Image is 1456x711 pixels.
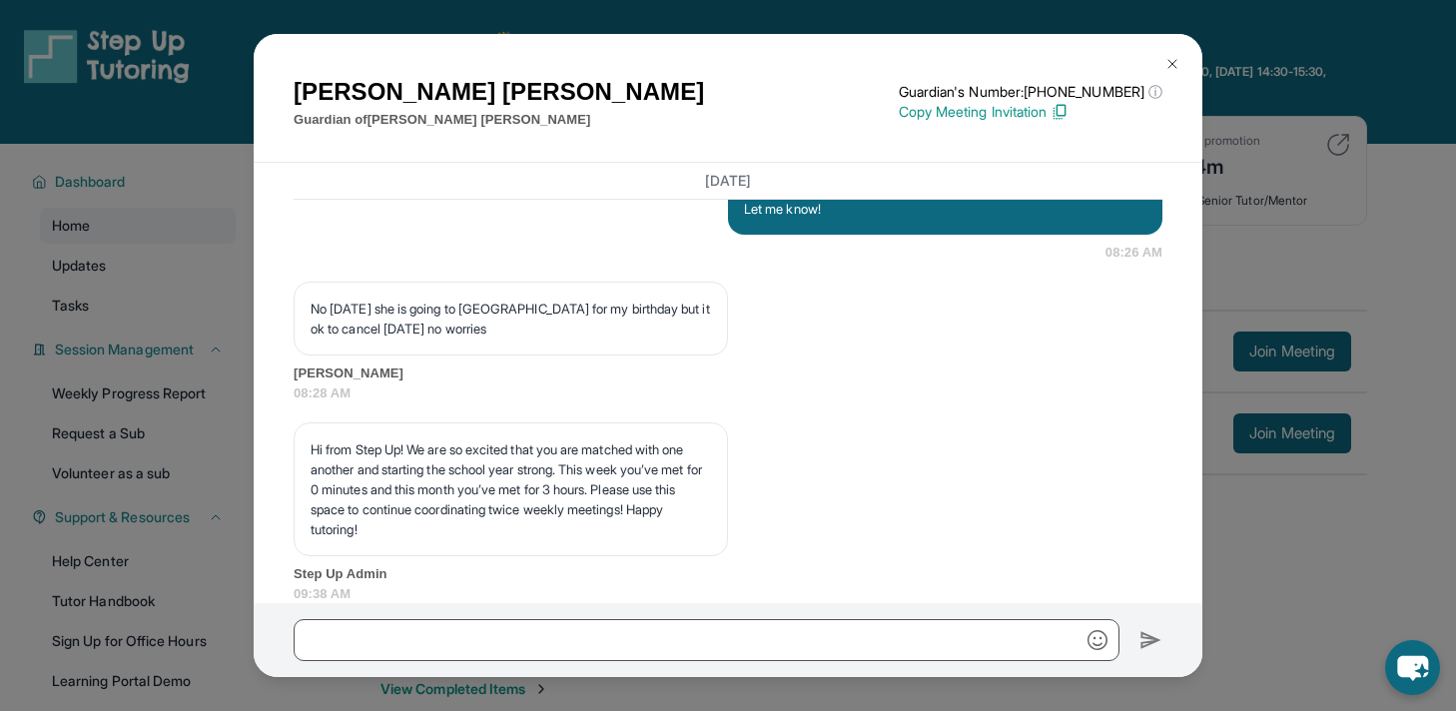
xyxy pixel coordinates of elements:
span: Step Up Admin [294,564,1162,584]
p: Hi from Step Up! We are so excited that you are matched with one another and starting the school ... [311,439,711,539]
h3: [DATE] [294,171,1162,191]
p: Copy Meeting Invitation [899,102,1162,122]
img: Copy Icon [1051,103,1069,121]
button: chat-button [1385,640,1440,695]
p: No [DATE] she is going to [GEOGRAPHIC_DATA] for my birthday but it ok to cancel [DATE] no worries [311,299,711,339]
img: Emoji [1088,630,1107,650]
img: Send icon [1139,628,1162,652]
h1: [PERSON_NAME] [PERSON_NAME] [294,74,704,110]
p: Guardian's Number: [PHONE_NUMBER] [899,82,1162,102]
span: [PERSON_NAME] [294,363,1162,383]
span: 09:38 AM [294,584,1162,604]
span: 08:26 AM [1105,243,1162,263]
span: ⓘ [1148,82,1162,102]
img: Close Icon [1164,56,1180,72]
span: 08:28 AM [294,383,1162,403]
p: Guardian of [PERSON_NAME] [PERSON_NAME] [294,110,704,130]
